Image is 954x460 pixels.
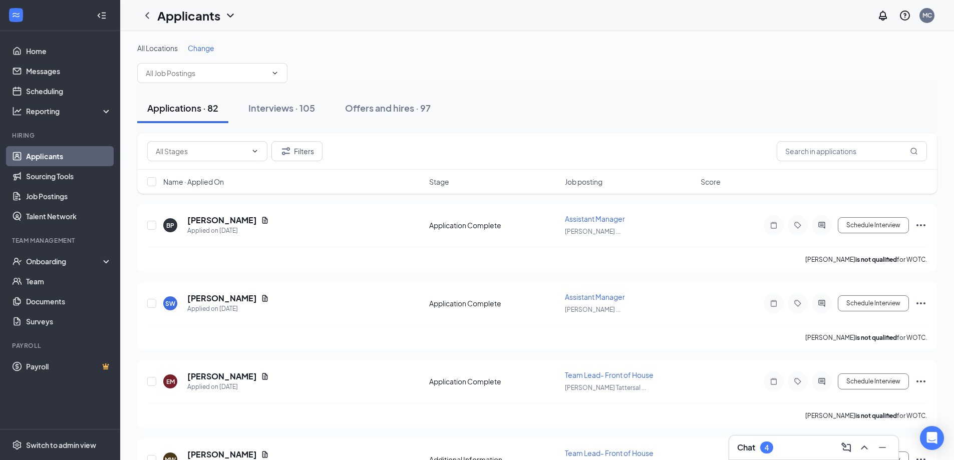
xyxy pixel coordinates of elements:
span: [PERSON_NAME] Tattersal ... [565,384,646,391]
svg: Filter [280,145,292,157]
a: Home [26,41,112,61]
a: Documents [26,291,112,311]
svg: Tag [792,299,804,307]
svg: ActiveChat [816,299,828,307]
svg: ActiveChat [816,221,828,229]
button: ComposeMessage [838,439,854,455]
svg: Ellipses [915,219,927,231]
svg: Document [261,294,269,302]
span: Team Lead- Front of House [565,370,654,379]
div: Application Complete [429,220,559,230]
b: is not qualified [855,256,897,263]
div: Applied on [DATE] [187,226,269,236]
div: Open Intercom Messenger [920,426,944,450]
p: [PERSON_NAME] for WOTC. [805,333,927,342]
h5: [PERSON_NAME] [187,371,257,382]
span: All Locations [137,44,178,53]
p: [PERSON_NAME] for WOTC. [805,411,927,420]
a: Sourcing Tools [26,166,112,186]
span: Name · Applied On [163,177,224,187]
svg: ChevronLeft [141,10,153,22]
button: Schedule Interview [838,295,909,311]
span: Team Lead- Front of House [565,448,654,457]
div: Offers and hires · 97 [345,102,431,114]
input: All Job Postings [146,68,267,79]
svg: Note [768,299,780,307]
svg: Tag [792,221,804,229]
a: Surveys [26,311,112,331]
span: Stage [429,177,449,187]
b: is not qualified [855,412,897,419]
div: Reporting [26,106,112,116]
svg: Ellipses [915,375,927,387]
svg: Document [261,450,269,458]
button: Minimize [874,439,890,455]
div: Application Complete [429,376,559,386]
svg: Note [768,377,780,385]
div: Applications · 82 [147,102,218,114]
span: Assistant Manager [565,292,625,301]
div: BP [166,221,174,230]
a: PayrollCrown [26,356,112,376]
h5: [PERSON_NAME] [187,215,257,226]
p: [PERSON_NAME] for WOTC. [805,255,927,264]
a: Job Postings [26,186,112,206]
h1: Applicants [157,7,220,24]
div: Applied on [DATE] [187,382,269,392]
div: Onboarding [26,256,103,266]
svg: ChevronUp [858,441,870,453]
span: [PERSON_NAME] ... [565,306,620,313]
svg: Notifications [877,10,889,22]
svg: WorkstreamLogo [11,10,21,20]
svg: MagnifyingGlass [910,147,918,155]
span: Assistant Manager [565,214,625,223]
svg: Document [261,216,269,224]
span: Job posting [565,177,602,187]
div: Payroll [12,341,110,350]
a: Applicants [26,146,112,166]
button: Filter Filters [271,141,323,161]
div: EM [166,377,175,386]
svg: Minimize [876,441,888,453]
div: Interviews · 105 [248,102,315,114]
svg: ChevronDown [224,10,236,22]
b: is not qualified [855,334,897,341]
div: MC [922,11,932,20]
svg: Ellipses [915,297,927,309]
div: Switch to admin view [26,440,96,450]
svg: ActiveChat [816,377,828,385]
div: Team Management [12,236,110,245]
h5: [PERSON_NAME] [187,293,257,304]
button: Schedule Interview [838,373,909,389]
svg: UserCheck [12,256,22,266]
svg: ComposeMessage [840,441,852,453]
svg: Note [768,221,780,229]
input: All Stages [156,146,247,157]
h5: [PERSON_NAME] [187,449,257,460]
svg: Analysis [12,106,22,116]
span: Score [701,177,721,187]
div: Applied on [DATE] [187,304,269,314]
a: Talent Network [26,206,112,226]
svg: ChevronDown [271,69,279,77]
button: ChevronUp [856,439,872,455]
button: Schedule Interview [838,217,909,233]
svg: Collapse [97,11,107,21]
svg: ChevronDown [251,147,259,155]
div: Application Complete [429,298,559,308]
svg: Settings [12,440,22,450]
div: SW [165,299,175,308]
span: [PERSON_NAME] ... [565,228,620,235]
div: 4 [765,443,769,452]
a: Scheduling [26,81,112,101]
a: Messages [26,61,112,81]
svg: Document [261,372,269,380]
span: Change [188,44,214,53]
div: Hiring [12,131,110,140]
svg: QuestionInfo [899,10,911,22]
h3: Chat [737,442,755,453]
a: Team [26,271,112,291]
input: Search in applications [777,141,927,161]
svg: Tag [792,377,804,385]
